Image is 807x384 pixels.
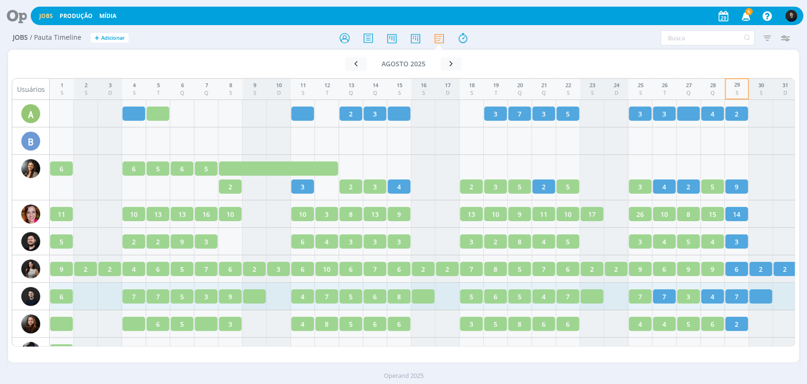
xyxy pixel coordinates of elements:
span: 10 [323,264,330,274]
div: 27 [686,81,692,89]
span: 6 [132,164,136,174]
div: 24 [614,81,619,89]
span: 3 [373,237,377,247]
span: 8 [397,292,401,302]
span: 3 [349,237,353,247]
span: 2 [445,264,449,274]
div: 8 [229,81,232,89]
img: B [21,232,40,251]
div: 4 [133,81,136,89]
span: 7 [542,264,546,274]
div: S [253,89,256,97]
span: 9 [180,237,184,247]
span: 9 [60,264,63,274]
span: 3 [373,109,377,119]
span: 10 [299,209,306,219]
span: 16 [202,209,210,219]
span: 8 [349,209,353,219]
div: 7 [204,81,208,89]
span: 6 [711,319,714,329]
span: 9 [518,209,521,219]
span: 4 [542,237,546,247]
div: 5 [157,81,160,89]
div: 2 [85,81,87,89]
span: 5 [60,237,63,247]
button: Produção [57,12,95,20]
button: Mídia [96,12,119,20]
span: 7 [518,109,521,119]
span: 2 [735,319,738,329]
div: 15 [397,81,402,89]
span: 5 [686,319,690,329]
span: Jobs [13,34,28,42]
div: S [133,89,136,97]
span: 5 [349,292,353,302]
div: Q [373,89,378,97]
span: 7 [373,264,377,274]
div: 10 [276,81,282,89]
span: 9 [228,292,232,302]
div: 1 [61,81,63,89]
span: 13 [371,209,379,219]
span: 5 [566,109,570,119]
span: 5 [469,292,473,302]
div: 30 [758,81,764,89]
span: 2 [349,182,353,192]
span: Adicionar [101,35,125,41]
span: 2 [421,264,425,274]
button: 6 [735,8,755,25]
span: 3 [494,109,497,119]
div: Q [686,89,692,97]
div: 28 [710,81,716,89]
span: 2 [590,264,594,274]
span: 4 [711,109,714,119]
span: 5 [518,264,521,274]
span: 3 [277,264,280,274]
div: Q [541,89,547,97]
span: 6 [180,164,184,174]
span: 3 [204,237,208,247]
span: 8 [494,264,497,274]
div: 21 [541,81,547,89]
span: 6 [566,264,570,274]
div: 3 [108,81,112,89]
div: 29 [734,81,740,89]
a: Mídia [99,12,116,20]
span: 4 [542,292,546,302]
button: agosto 2025 [367,57,441,71]
span: 6 [349,264,353,274]
span: 6 [373,292,377,302]
span: 2 [349,109,353,119]
span: 11 [540,209,547,219]
div: 9 [253,81,256,89]
span: 2 [494,237,497,247]
div: D [108,89,112,97]
span: 17 [588,209,596,219]
input: Busca [660,30,755,45]
div: Q [348,89,354,97]
span: 8 [518,319,521,329]
span: 5 [180,319,184,329]
span: 4 [638,319,642,329]
div: S [638,89,643,97]
span: 11 [58,209,65,219]
div: S [397,89,402,97]
span: 7 [469,264,473,274]
span: 5 [494,319,497,329]
span: 6 [156,319,160,329]
span: 2 [252,264,256,274]
div: S [734,89,740,97]
span: 3 [204,292,208,302]
span: 6 [566,319,570,329]
span: 3 [469,319,473,329]
div: A [21,104,40,123]
span: 4 [711,292,714,302]
span: 4 [301,319,304,329]
div: S [85,89,87,97]
span: 7 [132,292,136,302]
span: 7 [325,292,329,302]
a: Produção [60,12,93,20]
img: C [785,10,797,22]
div: 6 [180,81,184,89]
span: 6 [228,264,232,274]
